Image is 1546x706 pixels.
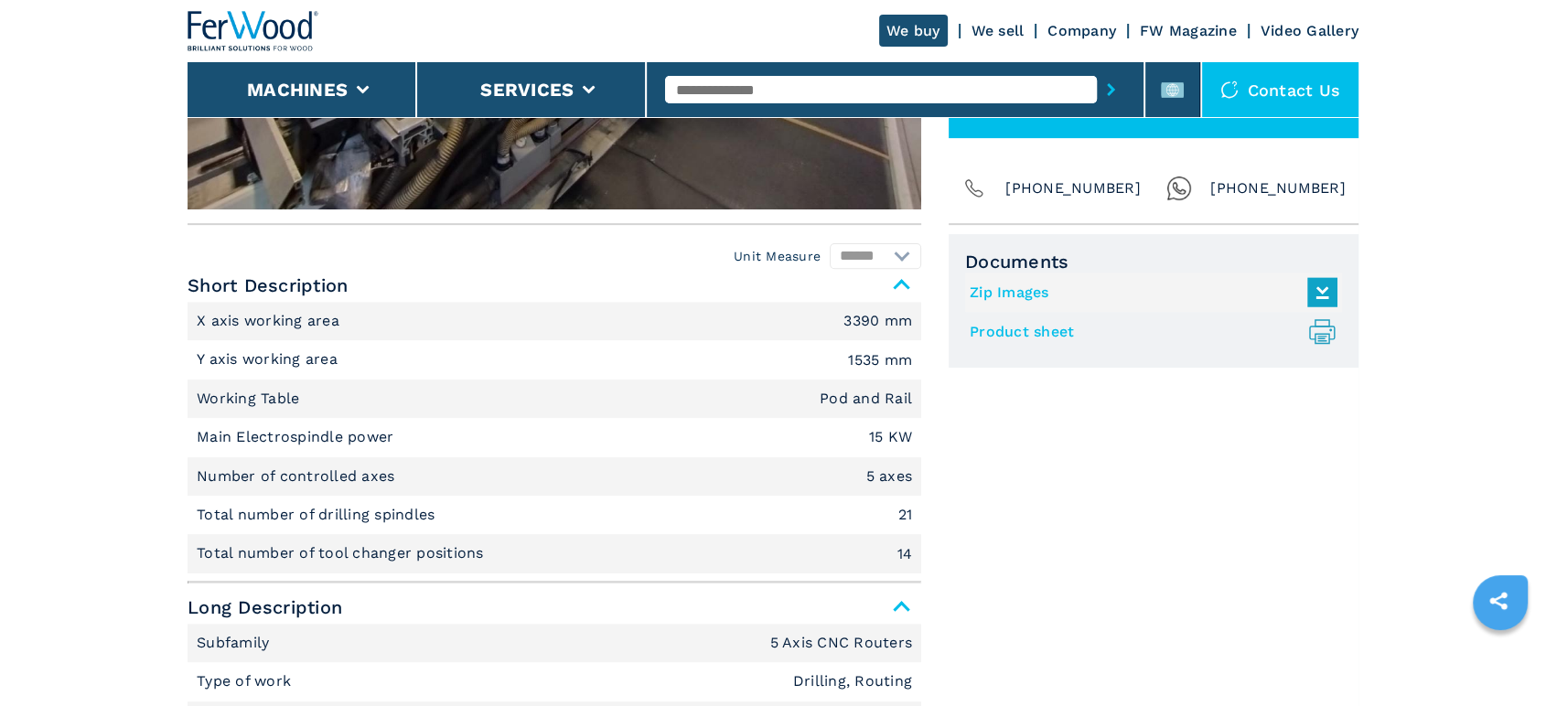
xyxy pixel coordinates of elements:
a: FW Magazine [1140,22,1237,39]
img: Whatsapp [1166,176,1192,201]
p: Subfamily [197,633,274,653]
span: Long Description [188,591,921,624]
button: Services [480,79,574,101]
span: Documents [965,251,1342,273]
a: Video Gallery [1261,22,1358,39]
p: Working Table [197,389,305,409]
em: 5 axes [866,469,913,484]
em: Unit Measure [734,247,821,265]
a: We sell [972,22,1025,39]
em: 3390 mm [843,314,912,328]
p: Y axis working area [197,349,342,369]
p: Total number of drilling spindles [197,505,440,525]
em: 21 [898,508,913,522]
a: Zip Images [970,277,1328,307]
iframe: Chat [1468,624,1532,692]
p: Total number of tool changer positions [197,543,488,563]
a: Company [1047,22,1116,39]
em: 1535 mm [848,353,912,368]
span: [PHONE_NUMBER] [1005,176,1141,201]
a: sharethis [1476,578,1521,624]
button: submit-button [1097,69,1125,111]
img: Ferwood [188,11,319,51]
span: Short Description [188,269,921,302]
em: 15 KW [869,430,912,444]
button: Machines [247,79,348,101]
a: Product sheet [970,316,1328,347]
div: Contact us [1202,62,1359,117]
p: X axis working area [197,311,344,331]
a: We buy [879,15,948,47]
em: Pod and Rail [820,391,912,406]
p: Main Electrospindle power [197,427,399,447]
em: 14 [897,547,913,562]
em: Drilling, Routing [793,674,912,689]
p: Number of controlled axes [197,466,400,487]
img: Contact us [1220,80,1239,99]
img: Phone [961,176,987,201]
em: 5 Axis CNC Routers [770,636,913,650]
span: [PHONE_NUMBER] [1210,176,1346,201]
p: Type of work [197,671,295,691]
div: Short Description [188,302,921,573]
